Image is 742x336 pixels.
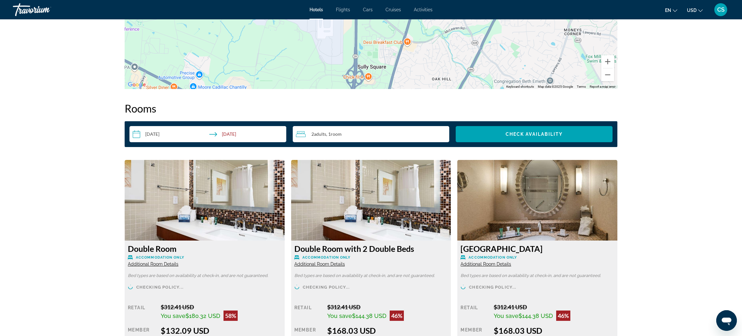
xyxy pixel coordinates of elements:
span: Checking policy... [136,285,184,289]
span: CS [717,6,725,13]
button: Keyboard shortcuts [506,84,534,89]
div: $168.03 USD [494,326,614,335]
h3: [GEOGRAPHIC_DATA] [461,244,614,253]
p: Bed types are based on availability at check-in, and are not guaranteed. [461,273,614,278]
div: 58% [224,311,238,321]
div: 46% [390,311,404,321]
h3: Double Room [128,244,281,253]
span: , 1 [326,132,342,137]
div: Search widget [129,126,613,142]
span: You save [494,312,518,319]
a: Activities [414,7,433,12]
span: USD [687,8,697,13]
a: Hotels [309,7,323,12]
h2: Rooms [125,102,617,115]
span: Room [331,131,342,137]
div: $312.41 USD [161,303,281,311]
button: Check Availability [456,126,613,142]
h3: Double Room with 2 Double Beds [294,244,448,253]
a: Open this area in Google Maps (opens a new window) [126,81,147,89]
span: Checking policy... [303,285,350,289]
a: Cars [363,7,373,12]
span: $144.38 USD [352,312,386,319]
div: $312.41 USD [494,303,614,311]
a: Report a map error [590,85,615,88]
div: Retail [461,303,489,321]
iframe: Button to launch messaging window [716,310,737,331]
span: Accommodation Only [469,255,517,260]
a: Travorium [13,1,77,18]
span: You save [161,312,185,319]
span: Checking policy... [469,285,516,289]
a: Terms (opens in new tab) [577,85,586,88]
span: $180.32 USD [185,312,220,319]
span: Additional Room Details [128,262,178,267]
button: Zoom in [601,55,614,68]
button: Change currency [687,5,703,15]
img: 51b53ef3-9628-4123-b93d-0b778cd41df4.jpeg [291,160,451,241]
button: Check-in date: Oct 29, 2025 Check-out date: Oct 30, 2025 [129,126,286,142]
p: Bed types are based on availability at check-in, and are not guaranteed. [294,273,448,278]
button: Travelers: 2 adults, 0 children [293,126,450,142]
img: 51b53ef3-9628-4123-b93d-0b778cd41df4.jpeg [125,160,285,241]
button: User Menu [712,3,729,16]
div: Retail [128,303,156,321]
div: $312.41 USD [327,303,448,311]
a: Flights [336,7,350,12]
span: Check Availability [506,132,563,137]
span: Accommodation Only [302,255,351,260]
a: Cruises [385,7,401,12]
p: Bed types are based on availability at check-in, and are not guaranteed. [128,273,281,278]
span: Additional Room Details [294,262,345,267]
button: Zoom out [601,68,614,81]
div: 46% [556,311,570,321]
span: Accommodation Only [136,255,184,260]
div: Retail [294,303,322,321]
span: Additional Room Details [461,262,511,267]
span: en [665,8,671,13]
button: Change language [665,5,677,15]
img: Google [126,81,147,89]
span: You save [327,312,352,319]
div: $168.03 USD [327,326,448,335]
span: $144.38 USD [518,312,553,319]
span: Adults [314,131,326,137]
span: 2 [311,132,326,137]
span: Map data ©2025 Google [538,85,573,88]
img: 242d0cc7-7d39-4c2b-8e14-da6743e3fc07.jpeg [457,160,617,241]
div: $132.09 USD [161,326,281,335]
